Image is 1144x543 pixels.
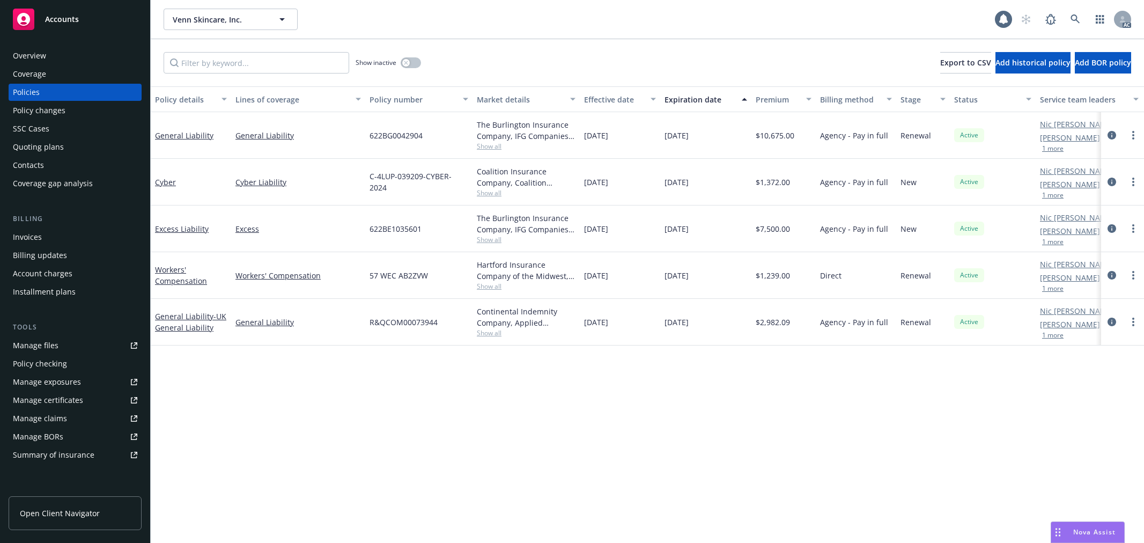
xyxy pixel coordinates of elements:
[235,94,349,105] div: Lines of coverage
[370,94,456,105] div: Policy number
[9,355,142,372] a: Policy checking
[901,223,917,234] span: New
[13,373,81,391] div: Manage exposures
[9,138,142,156] a: Quoting plans
[820,317,888,328] span: Agency - Pay in full
[370,130,423,141] span: 622BG0042904
[9,322,142,333] div: Tools
[1127,269,1140,282] a: more
[950,86,1036,112] button: Status
[9,84,142,101] a: Policies
[365,86,473,112] button: Policy number
[45,15,79,24] span: Accounts
[665,317,689,328] span: [DATE]
[896,86,950,112] button: Stage
[13,120,49,137] div: SSC Cases
[13,47,46,64] div: Overview
[584,177,608,188] span: [DATE]
[1089,9,1111,30] a: Switch app
[584,130,608,141] span: [DATE]
[756,270,790,281] span: $1,239.00
[660,86,751,112] button: Expiration date
[756,94,800,105] div: Premium
[13,410,67,427] div: Manage claims
[756,317,790,328] span: $2,982.09
[9,283,142,300] a: Installment plans
[477,306,575,328] div: Continental Indemnity Company, Applied Underwriters, GS Group ([GEOGRAPHIC_DATA] Local Broker)
[9,229,142,246] a: Invoices
[751,86,816,112] button: Premium
[1051,522,1065,542] div: Drag to move
[20,508,100,519] span: Open Client Navigator
[901,130,931,141] span: Renewal
[1105,129,1118,142] a: circleInformation
[9,175,142,192] a: Coverage gap analysis
[231,86,365,112] button: Lines of coverage
[9,373,142,391] a: Manage exposures
[370,171,468,193] span: C-4LUP-039209-CYBER-2024
[584,94,644,105] div: Effective date
[1042,239,1064,245] button: 1 more
[584,270,608,281] span: [DATE]
[13,102,65,119] div: Policy changes
[13,229,42,246] div: Invoices
[958,130,980,140] span: Active
[665,94,735,105] div: Expiration date
[9,214,142,224] div: Billing
[1075,52,1131,74] button: Add BOR policy
[958,224,980,233] span: Active
[1127,222,1140,235] a: more
[1040,119,1114,130] a: Nic [PERSON_NAME]
[1040,179,1100,190] a: [PERSON_NAME]
[235,270,361,281] a: Workers' Compensation
[164,52,349,74] input: Filter by keyword...
[235,223,361,234] a: Excess
[13,392,83,409] div: Manage certificates
[477,119,575,142] div: The Burlington Insurance Company, IFG Companies, CRC Group
[1105,175,1118,188] a: circleInformation
[9,446,142,464] a: Summary of insurance
[958,317,980,327] span: Active
[995,52,1071,74] button: Add historical policy
[9,247,142,264] a: Billing updates
[13,446,94,464] div: Summary of insurance
[1036,86,1143,112] button: Service team leaders
[820,94,880,105] div: Billing method
[13,138,64,156] div: Quoting plans
[370,223,422,234] span: 622BE1035601
[1051,522,1125,543] button: Nova Assist
[820,177,888,188] span: Agency - Pay in full
[13,65,46,83] div: Coverage
[9,65,142,83] a: Coverage
[1040,272,1100,283] a: [PERSON_NAME]
[13,337,58,354] div: Manage files
[901,317,931,328] span: Renewal
[9,428,142,445] a: Manage BORs
[901,94,934,105] div: Stage
[473,86,580,112] button: Market details
[235,177,361,188] a: Cyber Liability
[580,86,660,112] button: Effective date
[477,166,575,188] div: Coalition Insurance Company, Coalition Insurance Solutions (Carrier)
[235,130,361,141] a: General Liability
[155,177,176,187] a: Cyber
[1065,9,1086,30] a: Search
[1042,145,1064,152] button: 1 more
[1040,305,1114,317] a: Nic [PERSON_NAME]
[13,157,44,174] div: Contacts
[9,337,142,354] a: Manage files
[9,265,142,282] a: Account charges
[164,9,298,30] button: Venn Skincare, Inc.
[477,328,575,337] span: Show all
[584,317,608,328] span: [DATE]
[665,130,689,141] span: [DATE]
[1040,9,1061,30] a: Report a Bug
[1127,175,1140,188] a: more
[816,86,896,112] button: Billing method
[155,224,209,234] a: Excess Liability
[235,317,361,328] a: General Liability
[477,212,575,235] div: The Burlington Insurance Company, IFG Companies, CRC Group
[1015,9,1037,30] a: Start snowing
[9,4,142,34] a: Accounts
